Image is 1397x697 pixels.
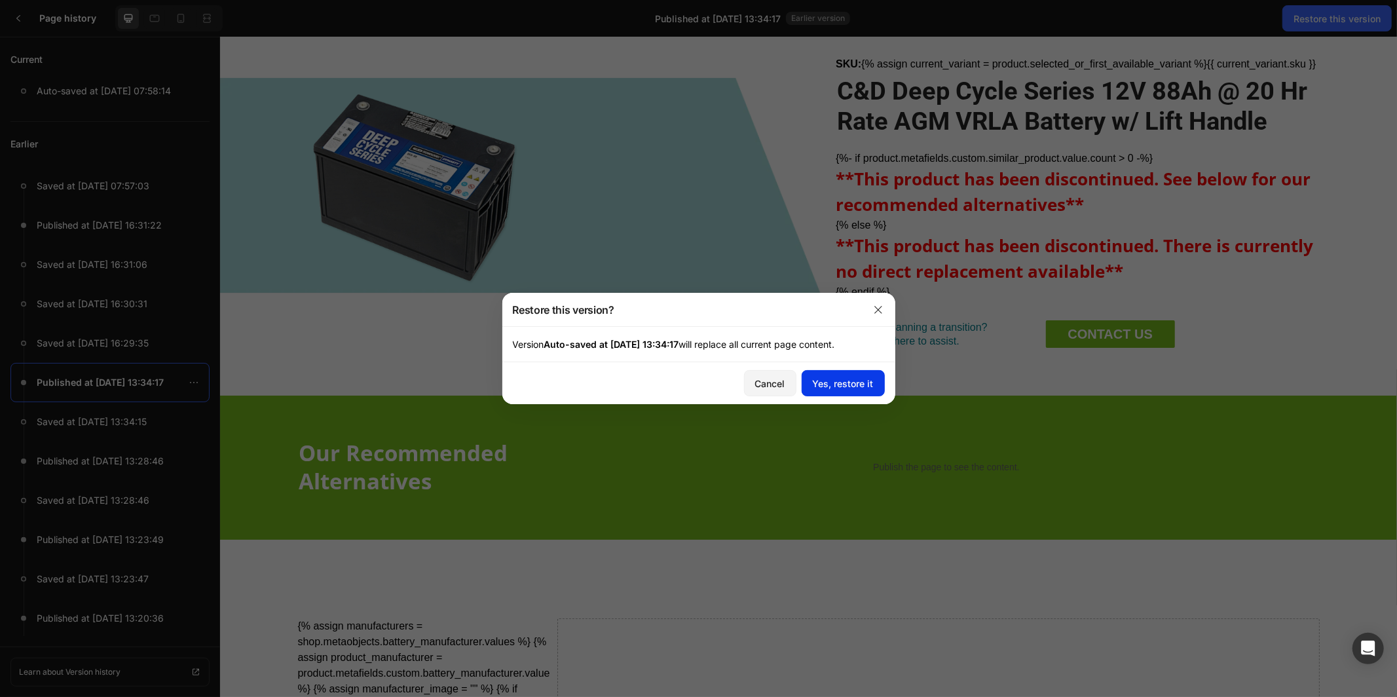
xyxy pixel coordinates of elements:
h2: C&D High Rate Max 12V 300WPC @ 15 Min Rate AGM VRLA Battery [616,82,1112,144]
p: Publish the page to see the content. [373,510,1079,523]
span: {{ current_variant.sku }} [987,62,1096,73]
button: Cancel [744,370,796,396]
strong: **This product has been discontinued. There is currently no direct replacement available** [616,197,1093,246]
strong: SKU: [616,62,641,73]
button: Yes, restore it [802,370,885,396]
div: Open Intercom Messenger [1352,633,1384,664]
div: {%- if product.metafields.custom.similar_product.value.count > 0 -%} {% else %} {% endif %} [616,157,1112,307]
h2: Our Recommended Alternatives [78,402,335,461]
strong: **This product has been discontinued. See below for our recommended alternatives** [616,174,1090,223]
div: Yes, restore it [813,377,874,390]
div: Cancel [755,377,785,390]
span: {{ current_variant.sku }} [987,22,1096,33]
strong: SKU: [616,22,641,33]
div: {%- if product.metafields.custom.similar_product.value.count > 0 -%} {% else %} {% endif %} [616,114,1112,263]
p: Restore this version? [513,302,614,318]
h2: C&D Deep Cycle Series 12V 88Ah @ 20 Hr Rate AGM VRLA Battery w/ Lift Handle [616,39,1112,101]
h2: Need help planning a transition? Our team is here to assist. [616,283,821,313]
p: Version will replace all current page content. [513,337,885,351]
strong: **This product has been discontinued. See below for our recommended alternatives** [616,130,1090,179]
div: {% assign current_variant = product.selected_or_first_available_variant %} [616,20,1112,35]
p: Publish the page to see the content. [373,424,1080,438]
strong: **This product has been discontinued. There is currently no direct replacement available** [616,240,1093,290]
h2: Our Recommended Alternatives [77,487,335,546]
div: {% assign current_variant = product.selected_or_first_available_variant %} [616,60,1112,75]
p: CONTACT US [848,332,933,349]
a: CONTACT US [825,327,954,354]
h2: Need help planning a transition? Our team is here to assist. [616,326,821,356]
span: Auto-saved at [DATE] 13:34:17 [544,339,679,350]
p: CONTACT US [848,289,933,306]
